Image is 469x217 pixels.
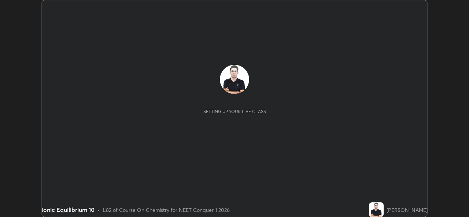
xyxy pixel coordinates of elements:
div: Setting up your live class [203,109,266,114]
img: 07289581f5164c24b1d22cb8169adb0f.jpg [220,65,249,94]
div: Ionic Equilibrium 10 [41,205,95,214]
div: [PERSON_NAME] [387,206,428,214]
div: L82 of Course On Chemistry for NEET Conquer 1 2026 [103,206,230,214]
img: 07289581f5164c24b1d22cb8169adb0f.jpg [369,202,384,217]
div: • [97,206,100,214]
